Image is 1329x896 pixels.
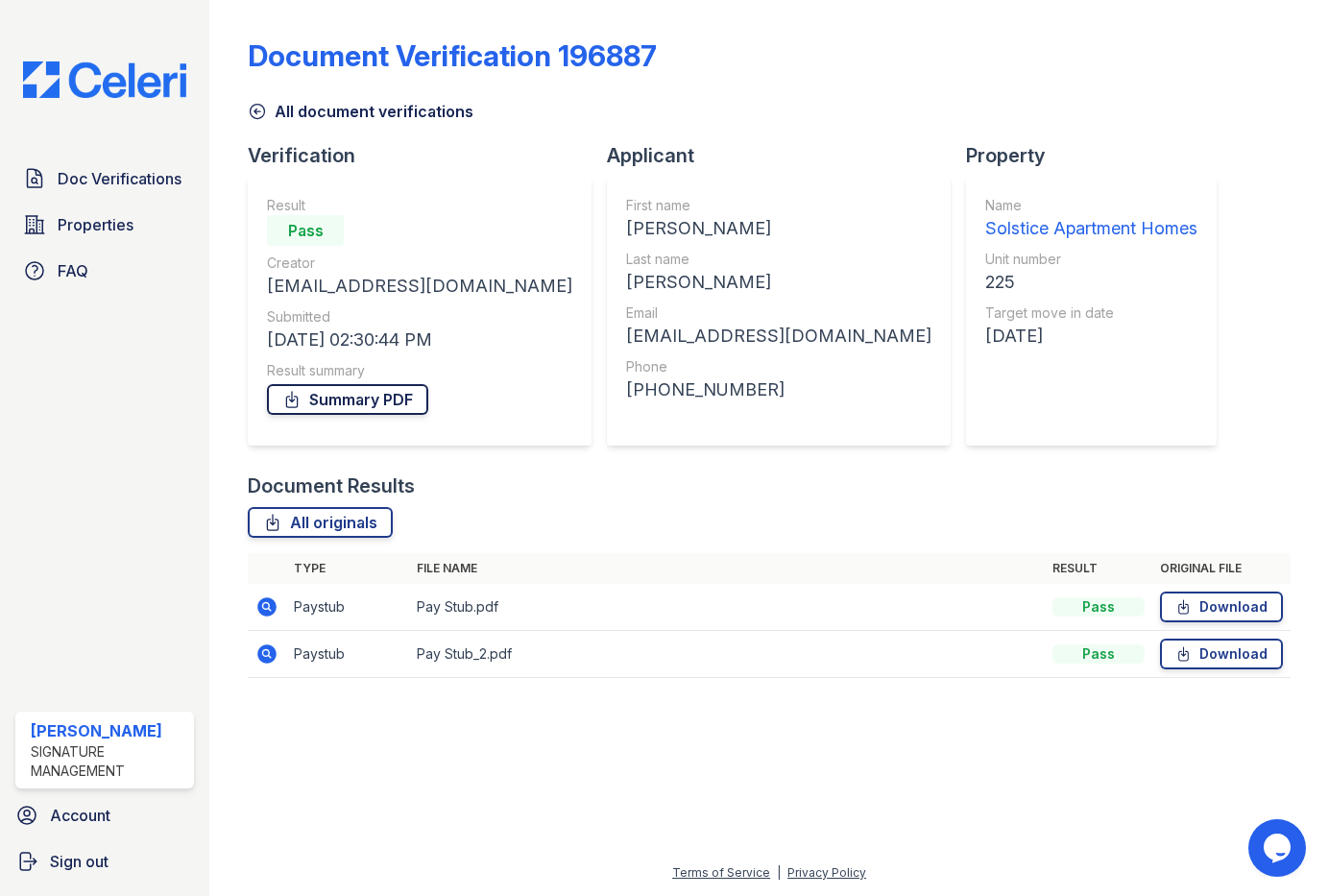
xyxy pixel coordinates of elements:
[248,100,473,123] a: All document verifications
[31,719,186,742] div: [PERSON_NAME]
[58,213,133,236] span: Properties
[248,507,393,538] a: All originals
[1160,639,1283,669] a: Download
[50,850,109,873] span: Sign out
[1248,819,1310,877] iframe: chat widget
[267,254,572,273] div: Creator
[409,631,1045,678] td: Pay Stub_2.pdf
[966,142,1232,169] div: Property
[286,631,409,678] td: Paystub
[286,553,409,584] th: Type
[248,142,607,169] div: Verification
[267,307,572,327] div: Submitted
[787,865,866,880] a: Privacy Policy
[626,323,931,350] div: [EMAIL_ADDRESS][DOMAIN_NAME]
[409,584,1045,631] td: Pay Stub.pdf
[15,159,194,198] a: Doc Verifications
[8,61,202,98] img: CE_Logo_Blue-a8612792a0a2168367f1c8372b55b34899dd931a85d93a1a3d3e32e68fde9ad4.png
[267,273,572,300] div: [EMAIL_ADDRESS][DOMAIN_NAME]
[626,196,931,215] div: First name
[985,250,1197,269] div: Unit number
[1152,553,1291,584] th: Original file
[985,303,1197,323] div: Target move in date
[1052,644,1145,664] div: Pass
[626,250,931,269] div: Last name
[1052,597,1145,617] div: Pass
[409,553,1045,584] th: File name
[626,215,931,242] div: [PERSON_NAME]
[626,303,931,323] div: Email
[267,215,344,246] div: Pass
[626,376,931,403] div: [PHONE_NUMBER]
[50,804,110,827] span: Account
[985,323,1197,350] div: [DATE]
[8,842,202,881] a: Sign out
[267,384,428,415] a: Summary PDF
[985,196,1197,215] div: Name
[777,865,781,880] div: |
[267,361,572,380] div: Result summary
[15,252,194,290] a: FAQ
[267,327,572,353] div: [DATE] 02:30:44 PM
[15,206,194,244] a: Properties
[626,269,931,296] div: [PERSON_NAME]
[1160,592,1283,622] a: Download
[58,167,181,190] span: Doc Verifications
[985,196,1197,242] a: Name Solstice Apartment Homes
[267,196,572,215] div: Result
[1045,553,1152,584] th: Result
[607,142,966,169] div: Applicant
[8,796,202,835] a: Account
[248,472,415,499] div: Document Results
[672,865,770,880] a: Terms of Service
[985,269,1197,296] div: 225
[58,259,88,282] span: FAQ
[248,38,657,73] div: Document Verification 196887
[985,215,1197,242] div: Solstice Apartment Homes
[626,357,931,376] div: Phone
[286,584,409,631] td: Paystub
[31,742,186,781] div: Signature Management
